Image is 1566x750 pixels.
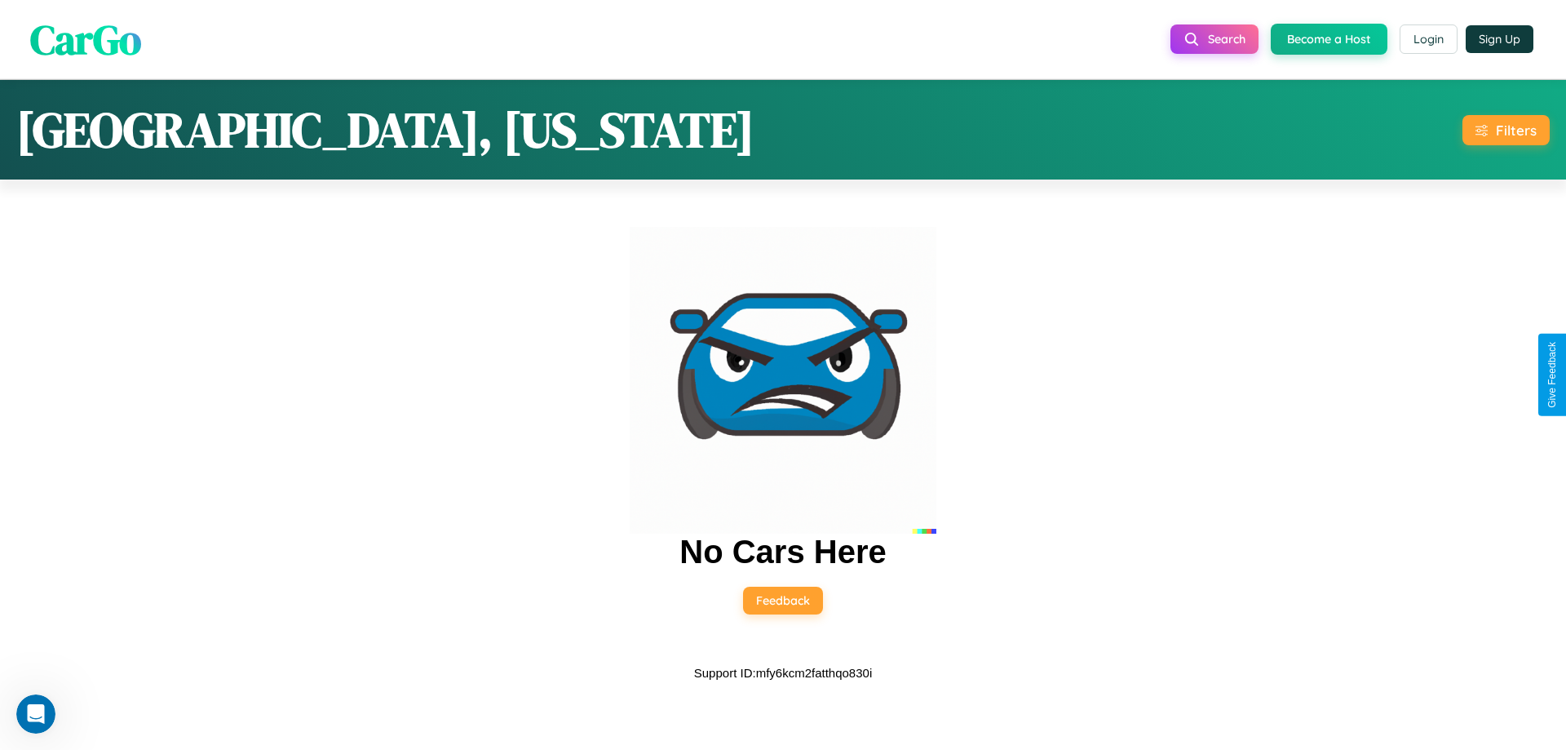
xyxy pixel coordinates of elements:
img: car [630,227,936,534]
h2: No Cars Here [679,534,886,570]
span: CarGo [30,11,141,67]
div: Filters [1496,122,1537,139]
div: Give Feedback [1546,342,1558,408]
button: Search [1170,24,1259,54]
span: Search [1208,32,1245,47]
button: Sign Up [1466,25,1533,53]
p: Support ID: mfy6kcm2fatthqo830i [694,662,872,684]
iframe: Intercom live chat [16,695,55,734]
button: Login [1400,24,1458,54]
button: Filters [1462,115,1550,145]
button: Feedback [743,587,823,615]
button: Become a Host [1271,24,1387,55]
h1: [GEOGRAPHIC_DATA], [US_STATE] [16,96,754,163]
